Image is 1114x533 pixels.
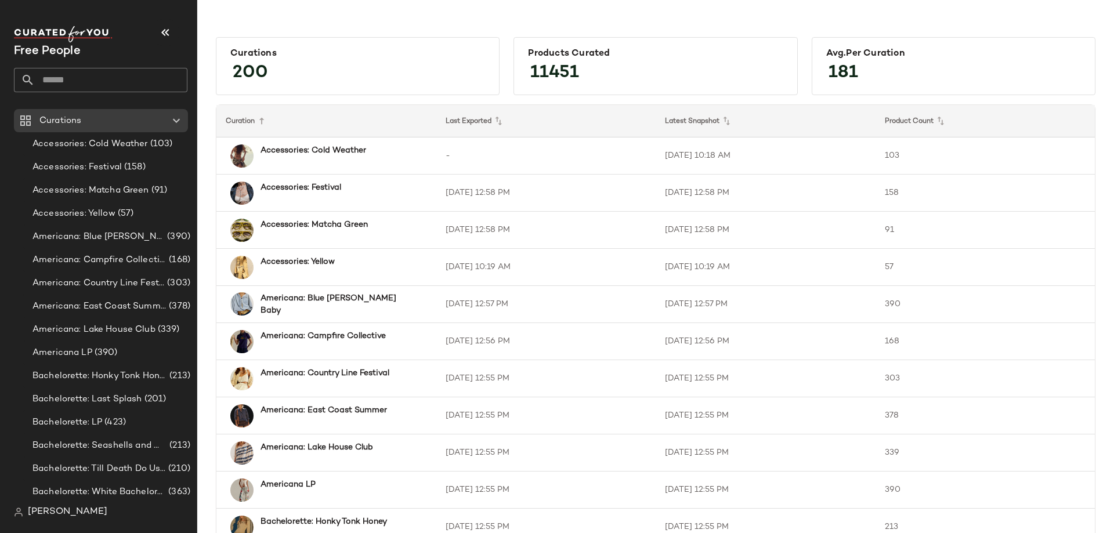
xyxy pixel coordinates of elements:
span: Americana: Campfire Collective [32,253,167,267]
b: Americana: Campfire Collective [261,330,386,342]
span: [PERSON_NAME] [28,505,107,519]
span: Accessories: Festival [32,161,122,174]
th: Product Count [876,105,1095,137]
td: [DATE] 12:55 PM [436,360,656,397]
span: (339) [155,323,180,336]
span: 200 [221,52,280,94]
b: Americana: Lake House Club [261,441,373,454]
th: Last Exported [436,105,656,137]
td: [DATE] 12:58 PM [656,175,876,212]
span: 181 [817,52,870,94]
span: Accessories: Matcha Green [32,184,149,197]
td: [DATE] 10:18 AM [656,137,876,175]
td: [DATE] 12:55 PM [656,434,876,472]
td: [DATE] 12:56 PM [656,323,876,360]
td: 168 [876,323,1095,360]
td: [DATE] 12:57 PM [656,286,876,323]
b: Americana: East Coast Summer [261,404,387,416]
td: 390 [876,472,1095,509]
td: - [436,137,656,175]
td: [DATE] 10:19 AM [436,249,656,286]
span: Bachelorette: Last Splash [32,393,142,406]
td: 378 [876,397,1095,434]
span: (201) [142,393,167,406]
span: Bachelorette: White Bachelorette Outfits [32,485,166,499]
td: [DATE] 12:55 PM [436,397,656,434]
div: Products Curated [528,48,783,59]
span: 11451 [519,52,591,94]
span: Bachelorette: Seashells and Wedding Bells [32,439,167,452]
td: [DATE] 12:58 PM [436,212,656,249]
td: [DATE] 12:56 PM [436,323,656,360]
td: 390 [876,286,1095,323]
img: cfy_white_logo.C9jOOHJF.svg [14,26,113,42]
span: Americana: Lake House Club [32,323,155,336]
span: Curations [39,114,81,128]
th: Curation [216,105,436,137]
th: Latest Snapshot [656,105,876,137]
td: [DATE] 12:58 PM [656,212,876,249]
td: [DATE] 12:55 PM [656,472,876,509]
span: Bachelorette: Honky Tonk Honey [32,369,167,383]
td: [DATE] 12:55 PM [436,434,656,472]
span: Current Company Name [14,45,81,57]
span: (168) [167,253,190,267]
td: [DATE] 12:55 PM [656,360,876,397]
span: (103) [148,137,173,151]
td: [DATE] 12:55 PM [656,397,876,434]
span: Bachelorette: LP [32,416,102,429]
img: svg%3e [14,507,23,517]
td: 57 [876,249,1095,286]
span: Accessories: Cold Weather [32,137,148,151]
b: Americana: Blue [PERSON_NAME] Baby [261,292,415,317]
span: (57) [115,207,134,220]
td: 339 [876,434,1095,472]
span: (390) [165,230,190,244]
span: (158) [122,161,146,174]
td: 103 [876,137,1095,175]
span: Americana: Blue [PERSON_NAME] Baby [32,230,165,244]
span: Americana: East Coast Summer [32,300,167,313]
td: [DATE] 10:19 AM [656,249,876,286]
span: (303) [165,277,190,290]
span: (91) [149,184,168,197]
span: (213) [167,369,190,383]
td: [DATE] 12:58 PM [436,175,656,212]
td: [DATE] 12:57 PM [436,286,656,323]
span: (210) [166,462,190,476]
b: Accessories: Yellow [261,256,335,268]
td: [DATE] 12:55 PM [436,472,656,509]
span: Bachelorette: Till Death Do Us Party [32,462,166,476]
span: Accessories: Yellow [32,207,115,220]
span: (390) [92,346,118,360]
td: 91 [876,212,1095,249]
b: Bachelorette: Honky Tonk Honey [261,516,387,528]
td: 158 [876,175,1095,212]
span: (378) [167,300,190,313]
b: Accessories: Festival [261,182,341,194]
b: Americana: Country Line Festival [261,367,389,379]
span: Americana: Country Line Festival [32,277,165,290]
b: Accessories: Matcha Green [261,219,368,231]
span: Americana LP [32,346,92,360]
div: Avg.per Curation [826,48,1081,59]
span: (363) [166,485,190,499]
b: Accessories: Cold Weather [261,144,366,157]
span: (423) [102,416,126,429]
b: Americana LP [261,478,316,491]
td: 303 [876,360,1095,397]
div: Curations [230,48,485,59]
span: (213) [167,439,190,452]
